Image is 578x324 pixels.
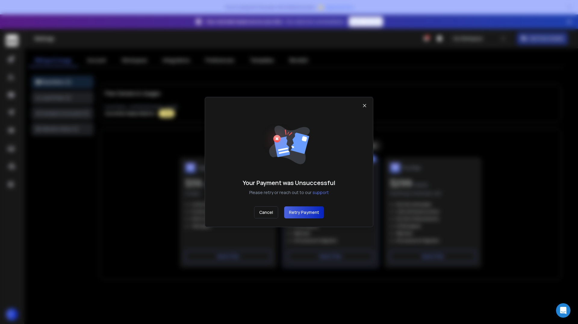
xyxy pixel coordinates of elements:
[556,303,570,318] div: Open Intercom Messenger
[243,190,335,196] p: Please retry or reach out to our
[312,190,329,196] button: support
[284,206,324,218] button: Retry Payment
[262,118,316,171] img: image
[254,206,278,218] button: Cancel
[243,179,335,187] h1: Your Payment was Unsuccessful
